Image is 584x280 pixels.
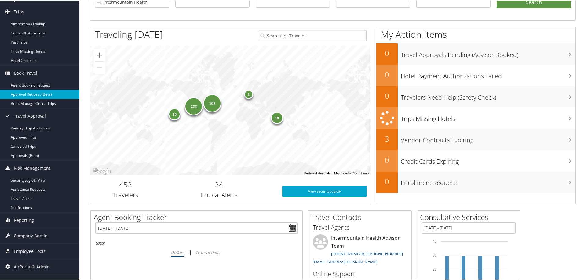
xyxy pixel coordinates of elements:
span: Risk Management [14,160,50,175]
a: 0Credit Cards Expiring [376,150,575,171]
a: 0Travelers Need Help (Safety Check) [376,85,575,107]
div: 322 [184,97,203,115]
a: Terms (opens in new tab) [361,171,369,174]
h2: Consultative Services [420,211,520,222]
h3: Enrollment Requests [401,175,575,186]
h6: total [95,239,298,246]
img: Google [92,167,112,175]
div: 108 [203,94,221,112]
span: Trips [14,4,24,19]
span: Map data ©2025 [334,171,357,174]
h3: Vendor Contracts Expiring [401,132,575,144]
h2: 0 [376,90,398,101]
h2: Agent Booking Tracker [94,211,302,222]
span: Travel Approval [14,108,46,123]
h1: Traveling [DATE] [95,27,163,40]
i: Transactions [195,249,220,255]
span: AirPortal® Admin [14,259,50,274]
div: | [95,248,298,256]
span: Employee Tools [14,243,46,258]
a: [EMAIL_ADDRESS][DOMAIN_NAME] [313,258,377,264]
i: Dollars [171,249,184,255]
a: Open this area in Google Maps (opens a new window) [92,167,112,175]
div: 2 [244,89,253,98]
h2: 3 [376,133,398,144]
button: Zoom out [93,61,106,73]
a: View SecurityLogic® [282,185,367,196]
h3: Trips Missing Hotels [401,111,575,122]
button: Zoom in [93,48,106,61]
h3: Travel Approvals Pending (Advisor Booked) [401,47,575,58]
span: Reporting [14,212,34,227]
h3: Critical Alerts [165,190,273,199]
h2: 0 [376,176,398,186]
a: 0Travel Approvals Pending (Advisor Booked) [376,43,575,64]
input: Search for Traveler [259,30,367,41]
a: Trips Missing Hotels [376,107,575,128]
a: [PHONE_NUMBER] / [PHONE_NUMBER] [331,250,403,256]
a: 3Vendor Contracts Expiring [376,128,575,150]
h2: 0 [376,48,398,58]
h2: 0 [376,69,398,79]
h2: Travel Contacts [311,211,411,222]
h3: Hotel Payment Authorizations Failed [401,68,575,80]
h1: My Action Items [376,27,575,40]
h3: Travel Agents [313,223,407,231]
li: Intermountain Health Advisor Team [310,234,410,266]
div: 10 [168,108,181,120]
tspan: 40 [433,239,436,243]
button: Keyboard shortcuts [304,171,330,175]
h3: Travelers Need Help (Safety Check) [401,90,575,101]
span: Book Travel [14,65,37,80]
tspan: 20 [433,267,436,271]
a: 0Hotel Payment Authorizations Failed [376,64,575,85]
h3: Travelers [95,190,156,199]
h3: Credit Cards Expiring [401,154,575,165]
h2: 24 [165,179,273,189]
a: 0Enrollment Requests [376,171,575,192]
h2: 0 [376,154,398,165]
h2: 452 [95,179,156,189]
span: Company Admin [14,228,48,243]
tspan: 30 [433,253,436,257]
h3: Online Support [313,269,407,278]
div: 10 [271,111,283,123]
